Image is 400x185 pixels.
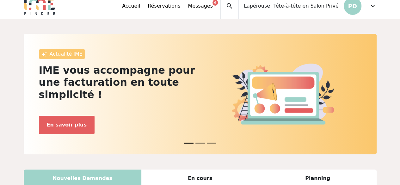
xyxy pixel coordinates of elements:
[226,2,233,10] span: search
[188,2,212,10] a: Messages6
[184,139,194,147] button: News 0
[207,139,216,147] button: News 2
[122,2,140,10] a: Accueil
[39,49,85,59] div: Actualité IME
[231,64,334,125] img: actu.png
[195,139,205,147] button: News 1
[39,64,196,101] h2: IME vous accompagne pour une facturation en toute simplicité !
[369,2,377,10] span: expand_more
[41,52,47,57] img: awesome.png
[148,2,180,10] a: Réservations
[244,2,339,10] span: Lapérouse, Tête-à-tête en Salon Privé
[39,116,95,134] button: En savoir plus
